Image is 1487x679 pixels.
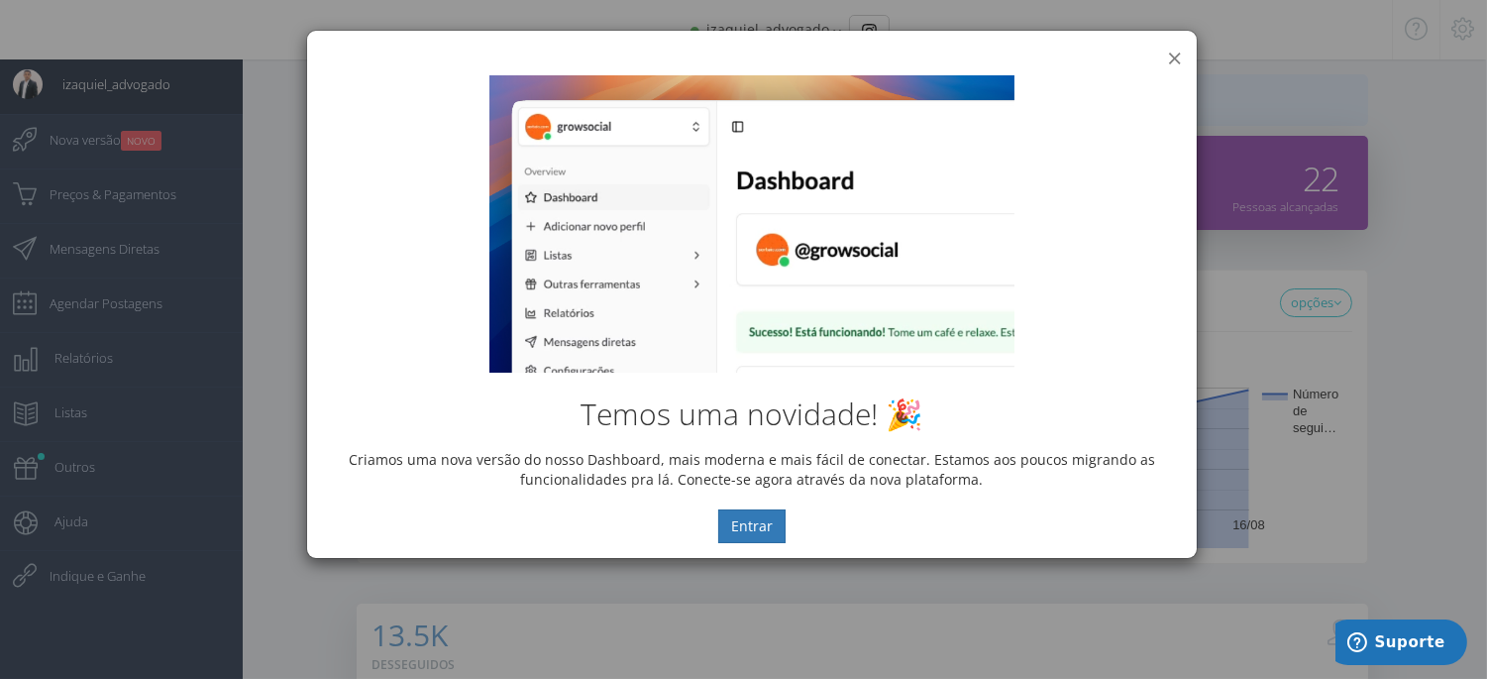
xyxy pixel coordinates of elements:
button: × [1167,45,1182,71]
p: Criamos uma nova versão do nosso Dashboard, mais moderna e mais fácil de conectar. Estamos aos po... [322,450,1182,490]
img: New Dashboard [489,75,1014,373]
iframe: Abre um widget para que você possa encontrar mais informações [1335,620,1467,669]
h2: Temos uma novidade! 🎉 [322,397,1182,430]
button: Entrar [718,509,786,543]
